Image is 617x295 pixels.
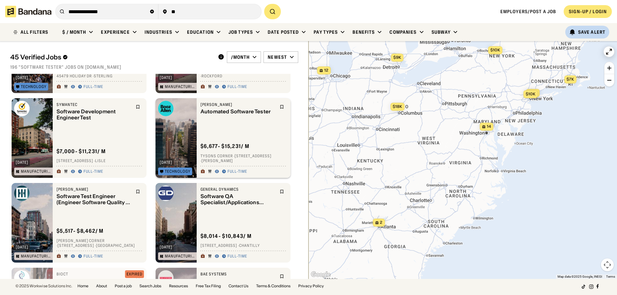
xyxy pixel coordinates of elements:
div: Manufacturing [21,254,53,258]
a: Free Tax Filing [196,284,221,288]
div: Manufacturing [21,169,53,173]
a: Home [77,284,88,288]
a: Terms (opens in new tab) [606,275,615,278]
div: $ / month [62,29,86,35]
div: $ 7,000 - $11,231 / m [57,148,106,155]
div: [PERSON_NAME] [201,102,276,107]
div: grid [10,74,298,279]
div: Experience [101,29,130,35]
a: Post a job [115,284,132,288]
img: BAE Systems logo [158,270,174,286]
div: Technology [21,85,47,89]
div: SIGN-UP / LOGIN [569,9,607,14]
img: Google [310,271,331,279]
img: Booz Allen Hamilton logo [158,101,174,116]
div: EXPIRED [127,272,142,276]
div: 45479 Holiday Dr · Sterling [57,74,143,79]
div: [DATE] [16,161,28,164]
a: Employers/Post a job [500,9,556,14]
span: 12 [324,68,328,73]
div: $ 8,014 - $10,843 / m [201,233,252,239]
div: Subway [432,29,451,35]
button: Map camera controls [601,258,614,271]
div: Automated Software Tester [201,108,276,115]
a: Terms & Conditions [256,284,291,288]
div: Education [187,29,214,35]
div: Full-time [84,84,103,90]
a: Open this area in Google Maps (opens a new window) [310,271,331,279]
span: $10k [526,91,535,96]
div: Newest [268,54,287,60]
a: Privacy Policy [298,284,324,288]
div: ALL FILTERS [21,30,48,34]
div: $ 6,677 - $15,231 / m [201,143,249,150]
div: Software Development Engineer Test [57,108,132,121]
div: [DATE] [160,245,172,249]
div: Manufacturing [165,254,197,258]
span: Map data ©2025 Google, INEGI [558,275,602,278]
div: Software Test Engineer (Engineer Software Quality 2) - 23983 [57,193,132,205]
div: Full-time [228,84,247,90]
a: Search Jobs [139,284,161,288]
div: [PERSON_NAME] [57,187,132,192]
span: 14 [487,124,491,129]
div: Manufacturing [165,85,197,89]
div: [DATE] [16,245,28,249]
div: 196 "software tester" jobs on [DOMAIN_NAME] [10,64,298,70]
div: [STREET_ADDRESS] · Chantilly [201,243,287,248]
div: Full-time [228,169,247,174]
div: BAE Systems [201,272,276,277]
span: $9k [393,55,401,60]
div: /month [231,54,250,60]
div: Full-time [84,169,103,174]
div: Full-time [228,254,247,259]
div: Full-time [84,254,103,259]
a: About [96,284,107,288]
img: Symantec logo [14,101,30,116]
div: [STREET_ADDRESS][PERSON_NAME] · Rockford [201,69,287,79]
div: General Dynamics [201,187,276,192]
div: Save Alert [578,29,605,35]
div: 45 Verified Jobs [10,53,213,61]
div: Symantec [57,102,132,107]
div: © 2025 Workwise Solutions Inc. [15,284,72,288]
img: Bandana logotype [5,6,51,17]
div: Job Types [228,29,253,35]
a: Contact Us [228,284,248,288]
div: Companies [389,29,416,35]
div: Technology [165,169,191,173]
a: Resources [169,284,188,288]
span: 2 [380,220,382,225]
div: Date Posted [268,29,299,35]
div: Tysons Corner · [STREET_ADDRESS] · [PERSON_NAME] [201,153,287,163]
div: Pay Types [314,29,338,35]
span: $18k [393,104,402,109]
span: $10k [490,48,500,52]
img: Huntington Ingalls logo [14,186,30,201]
div: [DATE] [160,76,172,80]
span: $7k [567,77,574,82]
div: [STREET_ADDRESS] · Lisle [57,159,143,164]
img: General Dynamics logo [158,186,174,201]
div: [PERSON_NAME] Corner · [STREET_ADDRESS] · [GEOGRAPHIC_DATA] [57,238,143,248]
div: Software QA Specialist/Applications Tester -TS/SCI with Polygraph [201,193,276,205]
div: Software Test Engineer (Senior) [201,278,276,290]
div: [DATE] [16,76,28,80]
div: [DATE] [160,161,172,164]
div: Benefits [353,29,375,35]
div: $ 5,517 - $8,462 / m [57,228,104,234]
div: Industries [145,29,172,35]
